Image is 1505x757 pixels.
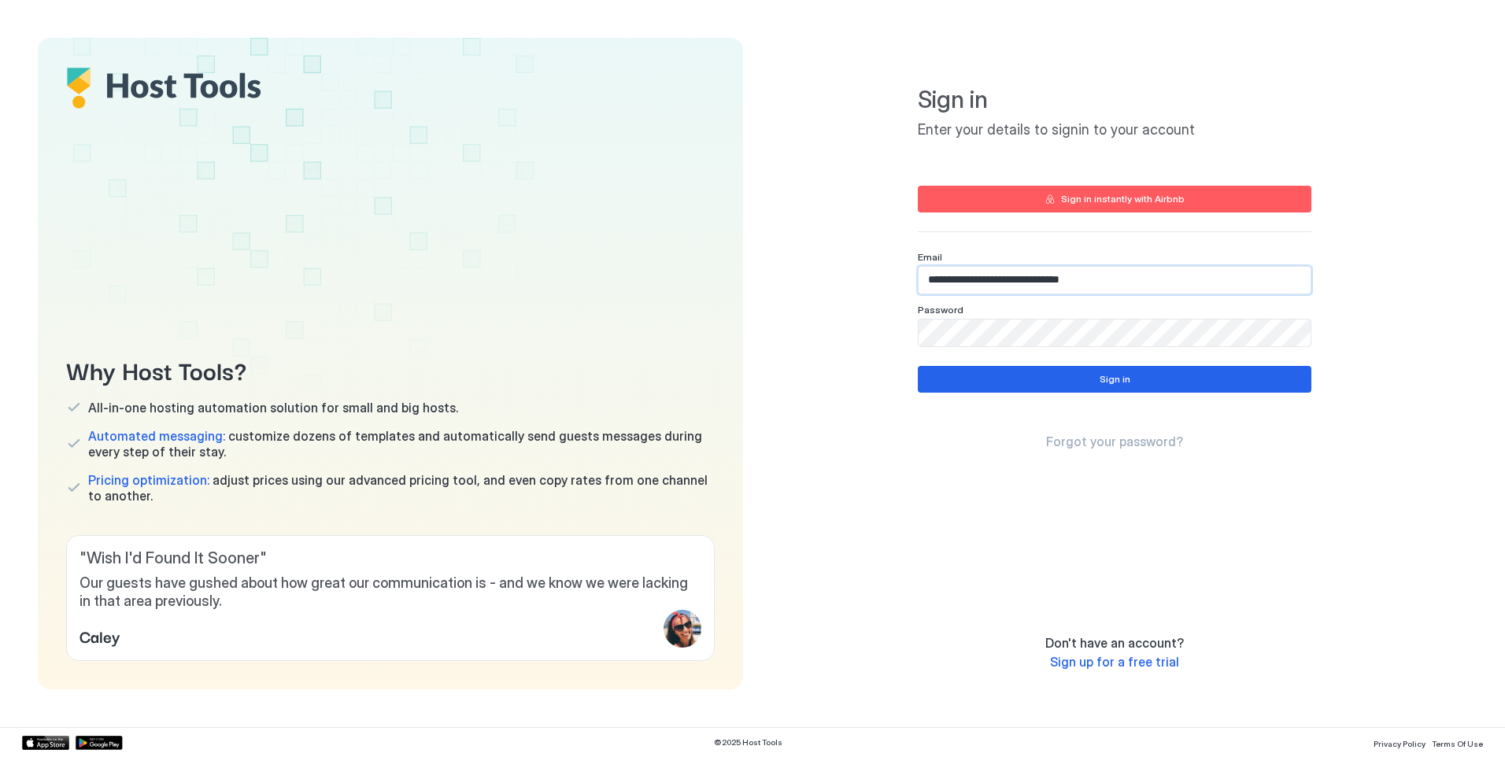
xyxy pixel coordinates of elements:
[714,737,782,748] span: © 2025 Host Tools
[1432,739,1483,748] span: Terms Of Use
[919,267,1311,294] input: Input Field
[918,304,963,316] span: Password
[80,548,701,568] span: " Wish I'd Found It Sooner "
[88,400,458,415] span: All-in-one hosting automation solution for small and big hosts.
[664,610,701,648] div: profile
[88,428,225,444] span: Automated messaging:
[918,251,942,263] span: Email
[1046,434,1183,450] a: Forgot your password?
[1100,372,1130,386] div: Sign in
[918,186,1311,212] button: Sign in instantly with Airbnb
[1061,192,1185,206] div: Sign in instantly with Airbnb
[80,574,701,610] span: Our guests have gushed about how great our communication is - and we know we were lacking in that...
[919,319,1311,346] input: Input Field
[1050,654,1179,670] a: Sign up for a free trial
[88,428,715,460] span: customize dozens of templates and automatically send guests messages during every step of their s...
[76,736,123,750] a: Google Play Store
[88,472,715,504] span: adjust prices using our advanced pricing tool, and even copy rates from one channel to another.
[80,624,120,648] span: Caley
[16,703,54,741] iframe: Intercom live chat
[1432,734,1483,751] a: Terms Of Use
[1374,734,1425,751] a: Privacy Policy
[1045,635,1184,651] span: Don't have an account?
[88,472,209,488] span: Pricing optimization:
[918,85,1311,115] span: Sign in
[1046,434,1183,449] span: Forgot your password?
[22,736,69,750] a: App Store
[918,366,1311,393] button: Sign in
[1050,654,1179,670] span: Sign up for a free trial
[66,352,715,387] span: Why Host Tools?
[918,121,1311,139] span: Enter your details to signin to your account
[1374,739,1425,748] span: Privacy Policy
